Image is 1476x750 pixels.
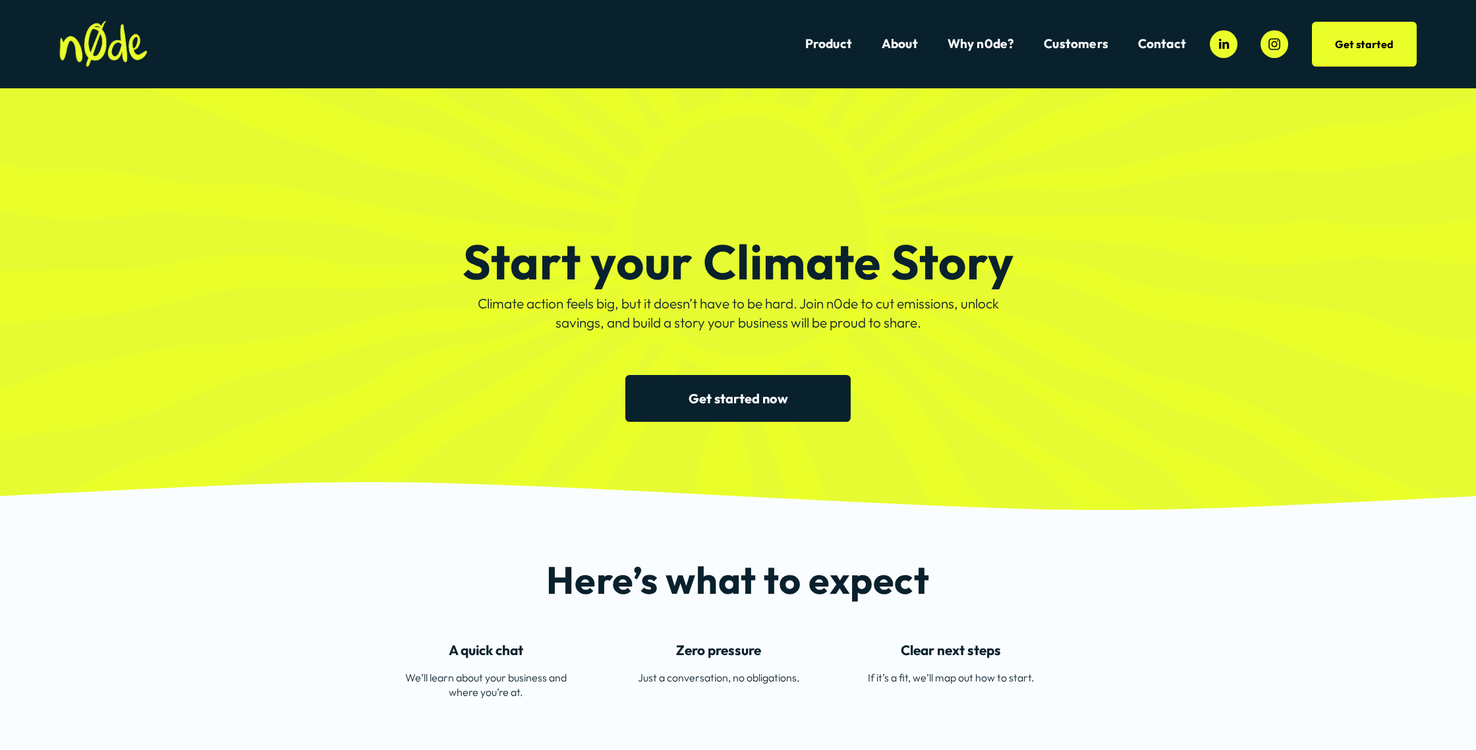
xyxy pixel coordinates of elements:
a: About [882,35,918,53]
strong: Zero pressure [676,641,761,658]
p: Just a conversation, no obligations. [625,670,812,685]
span: Customers [1044,36,1108,51]
strong: A quick chat [449,641,523,658]
img: n0de [59,20,148,67]
a: Instagram [1261,30,1288,58]
a: folder dropdown [1044,35,1108,53]
h1: Start your Climate Story [393,237,1083,287]
p: Climate action feels big, but it doesn’t have to be hard. Join n0de to cut emissions, unlock savi... [470,294,1006,332]
a: Why n0de? [948,35,1015,53]
strong: Clear next steps [901,641,1001,658]
a: Get started now [625,375,851,422]
a: Get started [1312,22,1417,67]
p: If it’s a fit, we’ll map out how to start. [858,670,1044,685]
a: Contact [1138,35,1186,53]
a: LinkedIn [1210,30,1237,58]
h2: Here’s what to expect [509,560,967,600]
p: We’ll learn about your business and where you’re at. [393,670,579,700]
a: Product [805,35,852,53]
